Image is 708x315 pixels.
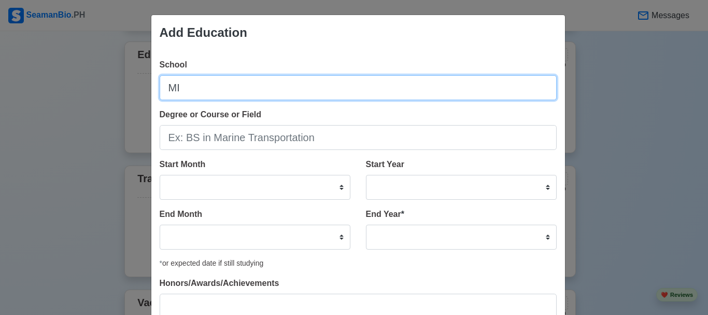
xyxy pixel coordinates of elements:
label: Start Year [366,158,404,171]
label: End Month [160,208,203,221]
span: Honors/Awards/Achievements [160,279,279,287]
input: Ex: BS in Marine Transportation [160,125,557,150]
input: Ex: PMI Colleges Bohol [160,75,557,100]
div: or expected date if still studying [160,258,557,269]
div: Add Education [160,23,247,42]
label: End Year [366,208,404,221]
label: Start Month [160,158,206,171]
span: School [160,60,187,69]
span: Degree or Course or Field [160,110,262,119]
